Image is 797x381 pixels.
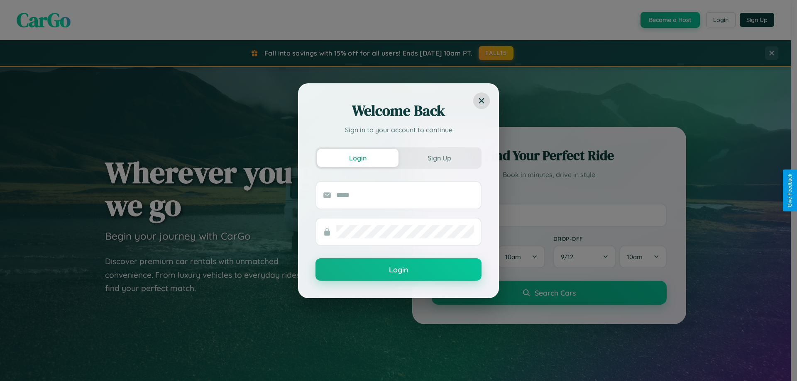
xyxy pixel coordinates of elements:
[315,101,482,121] h2: Welcome Back
[315,258,482,281] button: Login
[398,149,480,167] button: Sign Up
[787,174,793,207] div: Give Feedback
[315,125,482,135] p: Sign in to your account to continue
[317,149,398,167] button: Login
